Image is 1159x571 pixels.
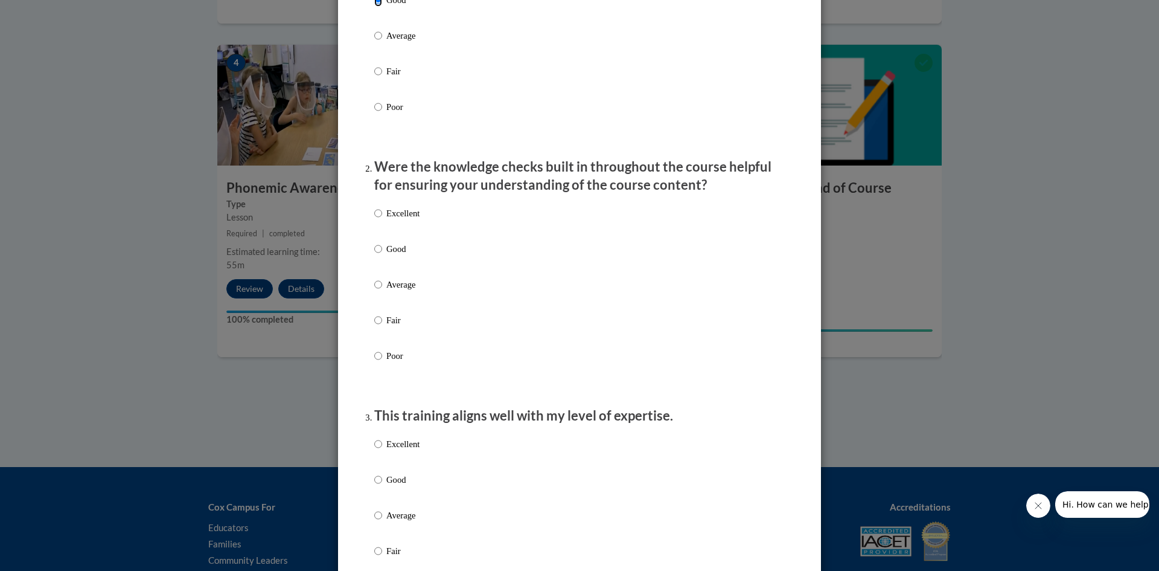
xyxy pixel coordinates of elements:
[386,509,420,522] p: Average
[374,29,382,42] input: Average
[374,544,382,558] input: Fair
[7,8,98,18] span: Hi. How can we help?
[374,349,382,363] input: Poor
[386,65,420,78] p: Fair
[374,437,382,451] input: Excellent
[386,207,420,220] p: Excellent
[1026,494,1050,518] iframe: Close message
[374,242,382,256] input: Good
[374,407,785,425] p: This training aligns well with my level of expertise.
[386,100,420,114] p: Poor
[374,100,382,114] input: Poor
[374,314,382,327] input: Fair
[374,278,382,291] input: Average
[374,207,382,220] input: Excellent
[386,544,420,558] p: Fair
[386,349,420,363] p: Poor
[386,29,420,42] p: Average
[1055,491,1149,518] iframe: Message from company
[386,473,420,486] p: Good
[374,158,785,195] p: Were the knowledge checks built in throughout the course helpful for ensuring your understanding ...
[374,473,382,486] input: Good
[374,65,382,78] input: Fair
[386,314,420,327] p: Fair
[386,278,420,291] p: Average
[386,242,420,256] p: Good
[386,437,420,451] p: Excellent
[374,509,382,522] input: Average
